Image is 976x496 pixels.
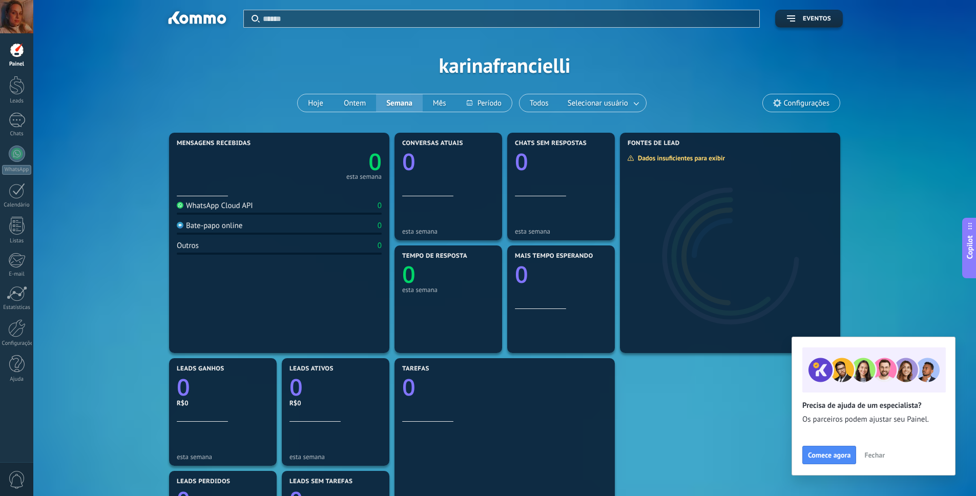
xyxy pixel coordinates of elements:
div: Bate-papo online [177,221,242,231]
div: esta semana [515,228,607,235]
a: 0 [279,146,382,177]
div: Ajuda [2,376,32,383]
div: esta semana [289,453,382,461]
div: E-mail [2,271,32,278]
span: Tarefas [402,365,429,373]
span: Conversas atuais [402,140,463,147]
span: Leads sem tarefas [289,478,352,485]
span: Selecionar usuário [566,96,630,110]
span: Leads ativos [289,365,334,373]
text: 0 [515,259,528,290]
span: Leads ganhos [177,365,224,373]
text: 0 [402,371,416,403]
img: WhatsApp Cloud API [177,202,183,209]
span: Mensagens recebidas [177,140,251,147]
span: Comece agora [808,451,850,459]
h2: Precisa de ajuda de um especialista? [802,401,945,410]
button: Comece agora [802,446,856,464]
div: Configurações [2,340,32,347]
div: R$0 [177,399,269,407]
div: Painel [2,61,32,68]
div: Dados insuficientes para exibir [627,154,732,162]
img: Bate-papo online [177,222,183,229]
text: 0 [402,259,416,290]
span: Fontes de lead [628,140,680,147]
span: Configurações [784,99,829,108]
button: Selecionar usuário [559,94,646,112]
div: 0 [378,221,382,231]
div: Estatísticas [2,304,32,311]
button: Eventos [775,10,843,28]
div: WhatsApp [2,165,31,175]
span: Os parceiros podem ajustar seu Painel. [802,415,945,425]
text: 0 [402,146,416,177]
div: WhatsApp Cloud API [177,201,253,211]
text: 0 [289,371,303,403]
a: 0 [177,371,269,403]
span: Fechar [864,451,885,459]
div: esta semana [402,228,494,235]
div: esta semana [177,453,269,461]
span: Mais tempo esperando [515,253,593,260]
div: 0 [378,201,382,211]
div: 0 [378,241,382,251]
div: Chats [2,131,32,137]
button: Hoje [298,94,334,112]
div: Listas [2,238,32,244]
span: Tempo de resposta [402,253,467,260]
button: Ontem [334,94,376,112]
span: Chats sem respostas [515,140,587,147]
button: Semana [376,94,423,112]
span: Eventos [803,15,831,23]
div: Calendário [2,202,32,209]
div: Outros [177,241,199,251]
span: Copilot [965,236,975,259]
a: 0 [402,371,607,403]
a: 0 [289,371,382,403]
text: 0 [368,146,382,177]
button: Fechar [860,447,889,463]
button: Mês [423,94,456,112]
div: esta semana [402,286,494,294]
div: Leads [2,98,32,105]
text: 0 [515,146,528,177]
div: esta semana [346,174,382,179]
text: 0 [177,371,190,403]
button: Todos [520,94,559,112]
div: R$0 [289,399,382,407]
span: Leads perdidos [177,478,230,485]
button: Período [456,94,512,112]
